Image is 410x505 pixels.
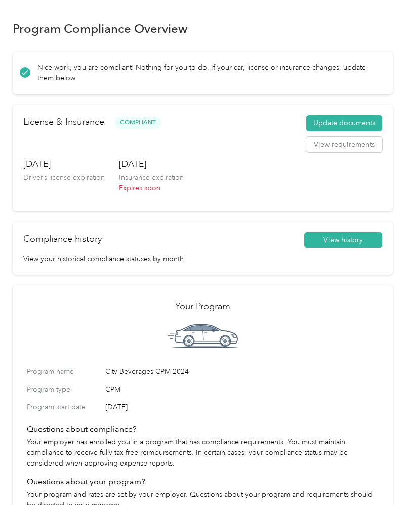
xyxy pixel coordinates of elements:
label: Program type [27,384,102,395]
span: CPM [105,384,379,395]
span: [DATE] [105,402,379,412]
h2: License & Insurance [23,115,104,129]
span: City Beverages CPM 2024 [105,366,379,377]
button: View requirements [306,137,382,153]
h1: Program Compliance Overview [13,23,188,34]
p: Your employer has enrolled you in a program that has compliance requirements. You must maintain c... [27,437,379,469]
p: Nice work, you are compliant! Nothing for you to do. If your car, license or insurance changes, u... [37,62,379,83]
h2: Compliance history [23,232,102,246]
p: Expires soon [119,183,184,193]
label: Program name [27,366,102,377]
p: Driver’s license expiration [23,172,105,183]
h2: Your Program [27,300,379,313]
h3: [DATE] [119,158,184,171]
h3: [DATE] [23,158,105,171]
p: Insurance expiration [119,172,184,183]
h4: Questions about your program? [27,476,379,488]
p: View your historical compliance statuses by month. [23,254,382,264]
button: View history [304,232,382,248]
iframe: Everlance-gr Chat Button Frame [353,448,410,505]
label: Program start date [27,402,102,412]
h4: Questions about compliance? [27,423,379,435]
button: Update documents [306,115,382,132]
span: Compliant [115,117,161,129]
